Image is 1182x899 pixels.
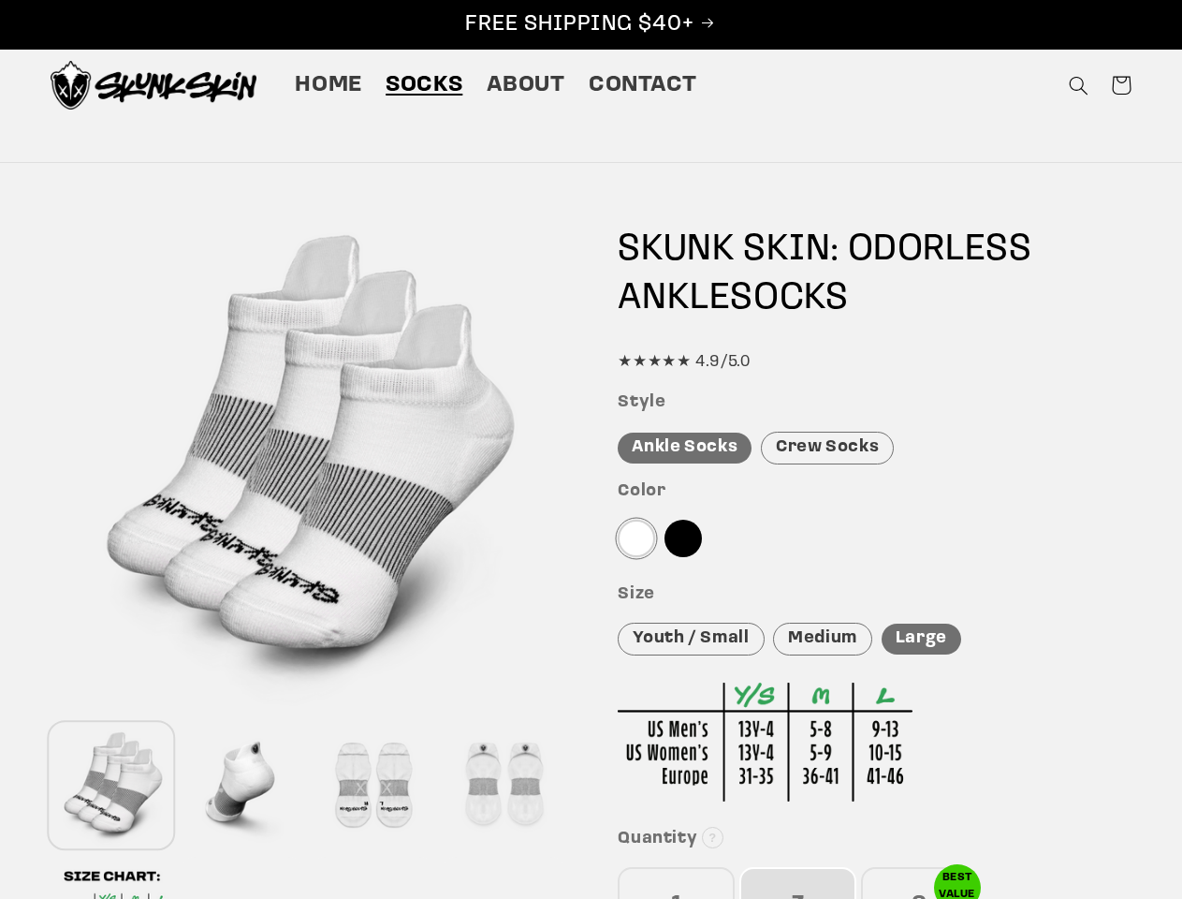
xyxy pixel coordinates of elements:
[474,59,576,111] a: About
[576,59,708,111] a: Contact
[487,71,565,100] span: About
[618,280,730,317] span: ANKLE
[1057,64,1100,107] summary: Search
[618,829,1131,850] h3: Quantity
[284,59,374,111] a: Home
[295,71,362,100] span: Home
[374,59,474,111] a: Socks
[386,71,462,100] span: Socks
[618,348,1131,376] div: ★★★★★ 4.9/5.0
[589,71,696,100] span: Contact
[20,10,1162,39] p: FREE SHIPPING $40+
[618,433,752,464] div: Ankle Socks
[618,481,1131,503] h3: Color
[618,683,912,802] img: Sizing Chart
[618,584,1131,606] h3: Size
[51,61,256,110] img: Skunk Skin Anti-Odor Socks.
[618,623,764,656] div: Youth / Small
[761,432,894,464] div: Crew Socks
[882,624,961,655] div: Large
[773,623,872,656] div: Medium
[618,392,1131,414] h3: Style
[618,226,1131,323] h1: SKUNK SKIN: ODORLESS SOCKS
